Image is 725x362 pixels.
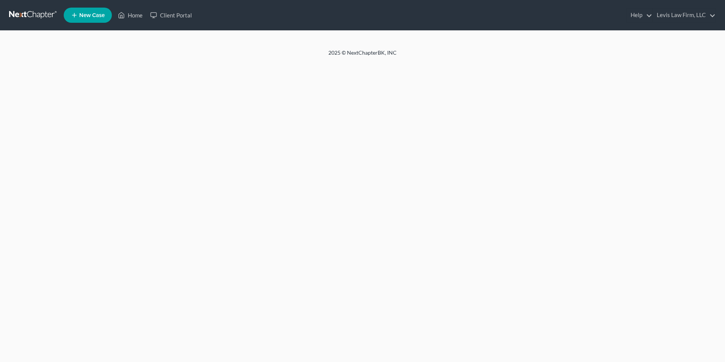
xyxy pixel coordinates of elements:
[64,8,112,23] new-legal-case-button: New Case
[653,8,716,22] a: Levis Law Firm, LLC
[146,49,579,63] div: 2025 © NextChapterBK, INC
[627,8,652,22] a: Help
[146,8,196,22] a: Client Portal
[114,8,146,22] a: Home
